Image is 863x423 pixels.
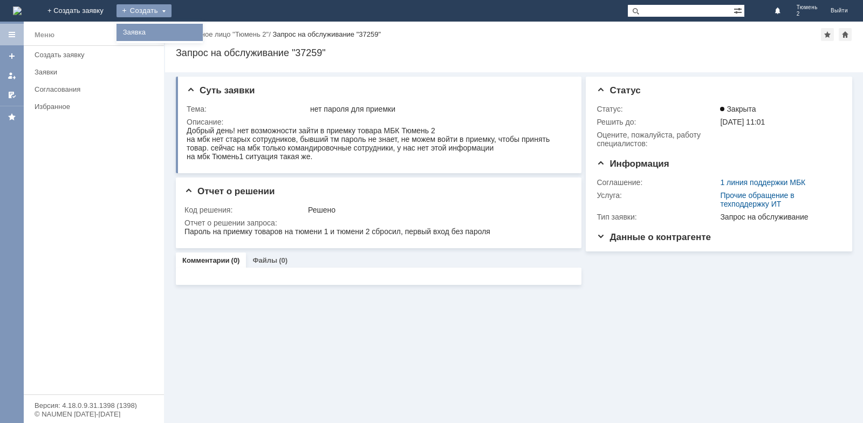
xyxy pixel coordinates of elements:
[3,67,20,84] a: Мои заявки
[3,47,20,65] a: Создать заявку
[35,411,153,418] div: © NAUMEN [DATE]-[DATE]
[720,178,805,187] a: 1 линия поддержки МБК
[35,103,146,111] div: Избранное
[597,105,718,113] div: Статус:
[35,85,157,93] div: Согласования
[30,64,162,80] a: Заявки
[308,206,567,214] div: Решено
[30,81,162,98] a: Согласования
[734,5,744,15] span: Расширенный поиск
[597,178,718,187] div: Соглашение:
[597,85,640,95] span: Статус
[720,118,765,126] span: [DATE] 11:01
[797,4,818,11] span: Тюмень
[597,118,718,126] div: Решить до:
[597,232,711,242] span: Данные о контрагенте
[184,206,306,214] div: Код решения:
[13,6,22,15] img: logo
[35,402,153,409] div: Версия: 4.18.0.9.31.1398 (1398)
[597,159,669,169] span: Информация
[3,86,20,104] a: Мои согласования
[797,11,818,17] span: 2
[35,68,157,76] div: Заявки
[720,105,756,113] span: Закрыта
[597,131,718,148] div: Oцените, пожалуйста, работу специалистов:
[176,30,272,38] div: /
[184,219,569,227] div: Отчет о решении запроса:
[30,46,162,63] a: Создать заявку
[272,30,381,38] div: Запрос на обслуживание "37259"
[231,256,240,264] div: (0)
[13,6,22,15] a: Перейти на домашнюю страницу
[117,4,172,17] div: Создать
[187,118,569,126] div: Описание:
[252,256,277,264] a: Файлы
[176,47,852,58] div: Запрос на обслуживание "37259"
[176,30,269,38] a: Контактное лицо "Тюмень 2"
[35,51,157,59] div: Создать заявку
[720,191,794,208] a: Прочие обращение в техподдержку ИТ
[119,26,201,39] a: Заявка
[720,213,837,221] div: Запрос на обслуживание
[182,256,230,264] a: Комментарии
[839,28,852,41] div: Сделать домашней страницей
[279,256,287,264] div: (0)
[597,213,718,221] div: Тип заявки:
[187,105,308,113] div: Тема:
[187,85,255,95] span: Суть заявки
[821,28,834,41] div: Добавить в избранное
[184,186,275,196] span: Отчет о решении
[597,191,718,200] div: Услуга:
[310,105,567,113] div: нет пароля для приемки
[35,29,54,42] div: Меню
